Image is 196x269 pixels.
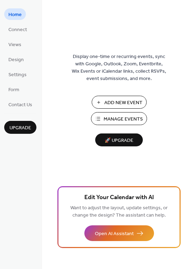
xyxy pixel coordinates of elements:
[8,41,21,49] span: Views
[104,116,143,123] span: Manage Events
[8,56,24,64] span: Design
[95,230,134,238] span: Open AI Assistant
[4,53,28,65] a: Design
[4,38,26,50] a: Views
[70,203,168,220] span: Want to adjust the layout, update settings, or change the design? The assistant can help.
[4,68,31,80] a: Settings
[8,101,32,109] span: Contact Us
[4,121,36,134] button: Upgrade
[84,193,154,203] span: Edit Your Calendar with AI
[8,11,22,19] span: Home
[92,96,147,109] button: Add New Event
[91,112,147,125] button: Manage Events
[72,53,166,82] span: Display one-time or recurring events, sync with Google, Outlook, Zoom, Eventbrite, Wix Events or ...
[8,86,19,94] span: Form
[4,23,31,35] a: Connect
[9,124,31,132] span: Upgrade
[104,99,142,107] span: Add New Event
[4,8,26,20] a: Home
[95,133,143,146] button: 🚀 Upgrade
[8,71,27,79] span: Settings
[4,83,23,95] a: Form
[99,136,139,145] span: 🚀 Upgrade
[4,99,36,110] a: Contact Us
[84,225,154,241] button: Open AI Assistant
[8,26,27,34] span: Connect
